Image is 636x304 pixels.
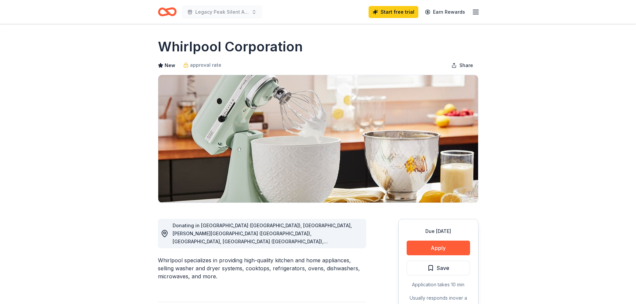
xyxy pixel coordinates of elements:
[190,61,221,69] span: approval rate
[182,5,262,19] button: Legacy Peak Silent Auction & Holiday Event
[183,61,221,69] a: approval rate
[369,6,418,18] a: Start free trial
[446,59,478,72] button: Share
[421,6,469,18] a: Earn Rewards
[407,261,470,275] button: Save
[158,37,303,56] h1: Whirlpool Corporation
[165,61,175,69] span: New
[195,8,249,16] span: Legacy Peak Silent Auction & Holiday Event
[158,75,478,203] img: Image for Whirlpool Corporation
[158,256,366,280] div: Whirlpool specializes in providing high-quality kitchen and home appliances, selling washer and d...
[459,61,473,69] span: Share
[407,281,470,289] div: Application takes 10 min
[407,227,470,235] div: Due [DATE]
[437,264,449,272] span: Save
[158,4,177,20] a: Home
[173,223,352,252] span: Donating in [GEOGRAPHIC_DATA] ([GEOGRAPHIC_DATA]), [GEOGRAPHIC_DATA], [PERSON_NAME][GEOGRAPHIC_DA...
[407,241,470,255] button: Apply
